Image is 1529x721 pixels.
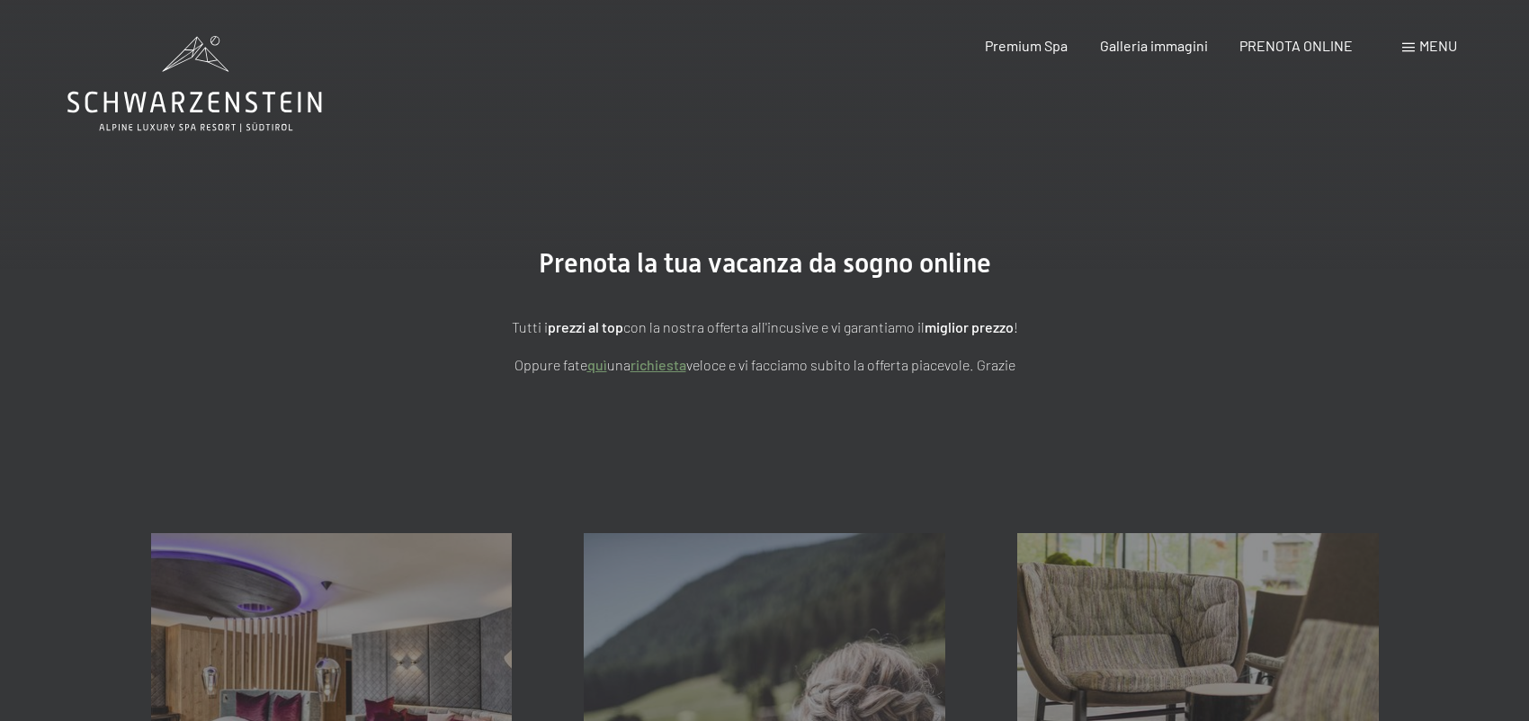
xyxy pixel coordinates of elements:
a: Premium Spa [985,37,1068,54]
span: Prenota la tua vacanza da sogno online [539,247,991,279]
strong: miglior prezzo [925,318,1014,335]
a: quì [587,356,607,373]
strong: prezzi al top [548,318,623,335]
span: Menu [1419,37,1457,54]
p: Tutti i con la nostra offerta all'incusive e vi garantiamo il ! [315,316,1214,339]
p: Oppure fate una veloce e vi facciamo subito la offerta piacevole. Grazie [315,353,1214,377]
a: richiesta [630,356,686,373]
a: Galleria immagini [1100,37,1208,54]
a: PRENOTA ONLINE [1239,37,1353,54]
